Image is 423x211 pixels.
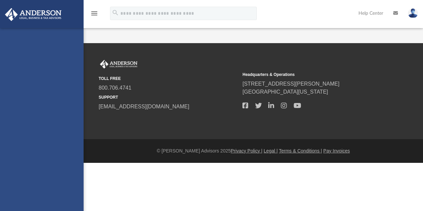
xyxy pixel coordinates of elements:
a: Privacy Policy | [231,148,262,153]
a: menu [90,13,98,17]
a: [GEOGRAPHIC_DATA][US_STATE] [242,89,328,95]
small: Headquarters & Operations [242,72,382,78]
i: menu [90,9,98,17]
a: Legal | [264,148,278,153]
small: TOLL FREE [99,76,238,82]
img: Anderson Advisors Platinum Portal [3,8,64,21]
img: Anderson Advisors Platinum Portal [99,60,139,69]
div: © [PERSON_NAME] Advisors 2025 [84,147,423,154]
a: [STREET_ADDRESS][PERSON_NAME] [242,81,339,87]
i: search [112,9,119,16]
a: Terms & Conditions | [279,148,322,153]
a: [EMAIL_ADDRESS][DOMAIN_NAME] [99,104,189,109]
img: User Pic [408,8,418,18]
a: 800.706.4741 [99,85,131,91]
small: SUPPORT [99,94,238,100]
a: Pay Invoices [323,148,350,153]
